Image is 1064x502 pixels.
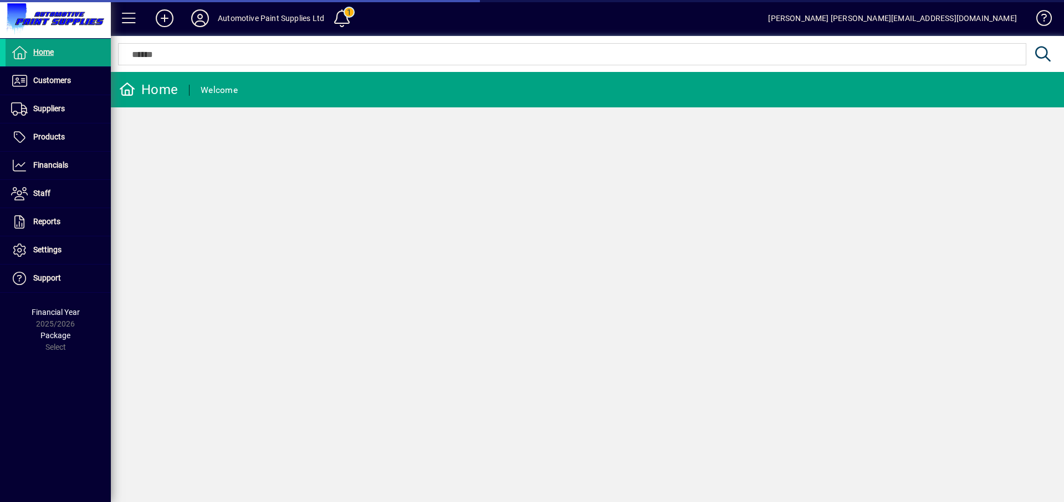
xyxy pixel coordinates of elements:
[6,95,111,123] a: Suppliers
[40,331,70,340] span: Package
[6,67,111,95] a: Customers
[33,132,65,141] span: Products
[119,81,178,99] div: Home
[33,217,60,226] span: Reports
[6,123,111,151] a: Products
[33,273,61,282] span: Support
[33,245,62,254] span: Settings
[1028,2,1050,38] a: Knowledge Base
[768,9,1017,27] div: [PERSON_NAME] [PERSON_NAME][EMAIL_ADDRESS][DOMAIN_NAME]
[218,9,324,27] div: Automotive Paint Supplies Ltd
[6,180,111,208] a: Staff
[6,236,111,264] a: Settings
[33,189,50,198] span: Staff
[6,208,111,236] a: Reports
[6,265,111,292] a: Support
[33,76,71,85] span: Customers
[147,8,182,28] button: Add
[33,104,65,113] span: Suppliers
[33,161,68,169] span: Financials
[33,48,54,56] span: Home
[32,308,80,317] span: Financial Year
[6,152,111,179] a: Financials
[201,81,238,99] div: Welcome
[182,8,218,28] button: Profile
